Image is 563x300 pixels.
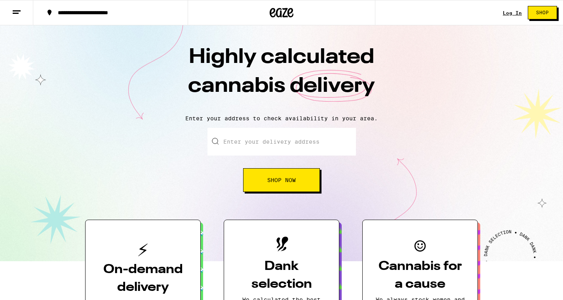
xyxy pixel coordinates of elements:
[375,258,465,293] h3: Cannabis for a cause
[528,6,557,19] button: Shop
[522,6,563,19] a: Shop
[536,10,549,15] span: Shop
[207,128,356,156] input: Enter your delivery address
[503,10,522,15] a: Log In
[237,258,326,293] h3: Dank selection
[8,115,555,122] p: Enter your address to check availability in your area.
[98,261,188,296] h3: On-demand delivery
[267,177,296,183] span: Shop Now
[243,168,320,192] button: Shop Now
[143,43,420,109] h1: Highly calculated cannabis delivery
